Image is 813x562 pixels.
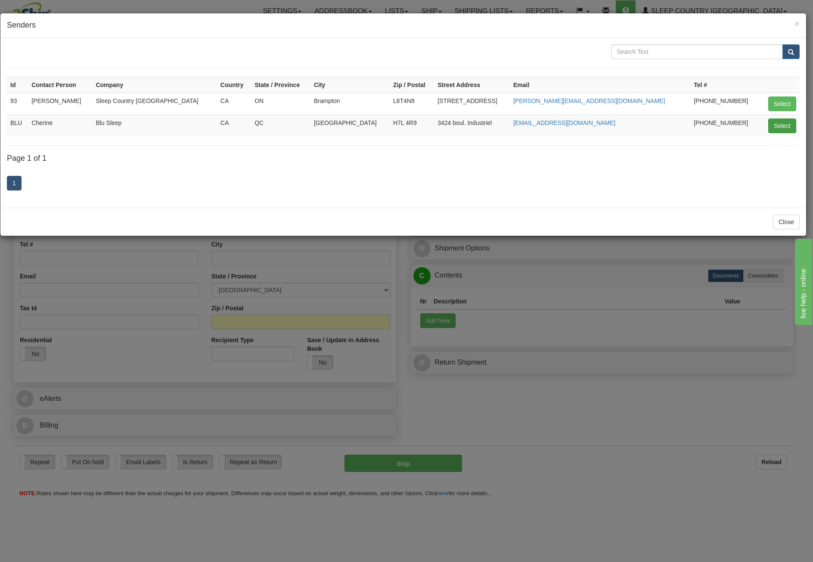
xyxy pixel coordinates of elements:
[768,97,796,111] button: Select
[611,44,783,59] input: Search Text
[7,20,800,31] h4: Senders
[92,93,217,115] td: Sleep Country [GEOGRAPHIC_DATA]
[251,93,310,115] td: ON
[434,115,510,137] td: 3424 boul. Industriel
[513,97,665,104] a: [PERSON_NAME][EMAIL_ADDRESS][DOMAIN_NAME]
[390,93,434,115] td: L6T4N8
[217,93,251,115] td: CA
[794,19,800,28] span: ×
[773,215,800,229] button: Close
[690,115,760,137] td: [PHONE_NUMBER]
[28,115,92,137] td: Cherine
[434,77,510,93] th: Street Address
[390,115,434,137] td: H7L 4R9
[7,77,28,93] th: Id
[390,77,434,93] th: Zip / Postal
[251,115,310,137] td: QC
[690,77,760,93] th: Tel #
[7,176,22,190] a: 1
[217,115,251,137] td: CA
[7,154,800,163] h4: Page 1 of 1
[92,77,217,93] th: Company
[251,77,310,93] th: State / Province
[768,119,796,133] button: Select
[217,77,251,93] th: Country
[310,115,390,137] td: [GEOGRAPHIC_DATA]
[7,93,28,115] td: 93
[28,93,92,115] td: [PERSON_NAME]
[310,77,390,93] th: City
[434,93,510,115] td: [STREET_ADDRESS]
[310,93,390,115] td: Brampton
[6,5,80,16] div: live help - online
[510,77,690,93] th: Email
[7,115,28,137] td: BLU
[28,77,92,93] th: Contact Person
[92,115,217,137] td: Blu Sleep
[690,93,760,115] td: [PHONE_NUMBER]
[513,119,615,126] a: [EMAIL_ADDRESS][DOMAIN_NAME]
[794,19,800,28] button: Close
[793,237,812,325] iframe: chat widget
